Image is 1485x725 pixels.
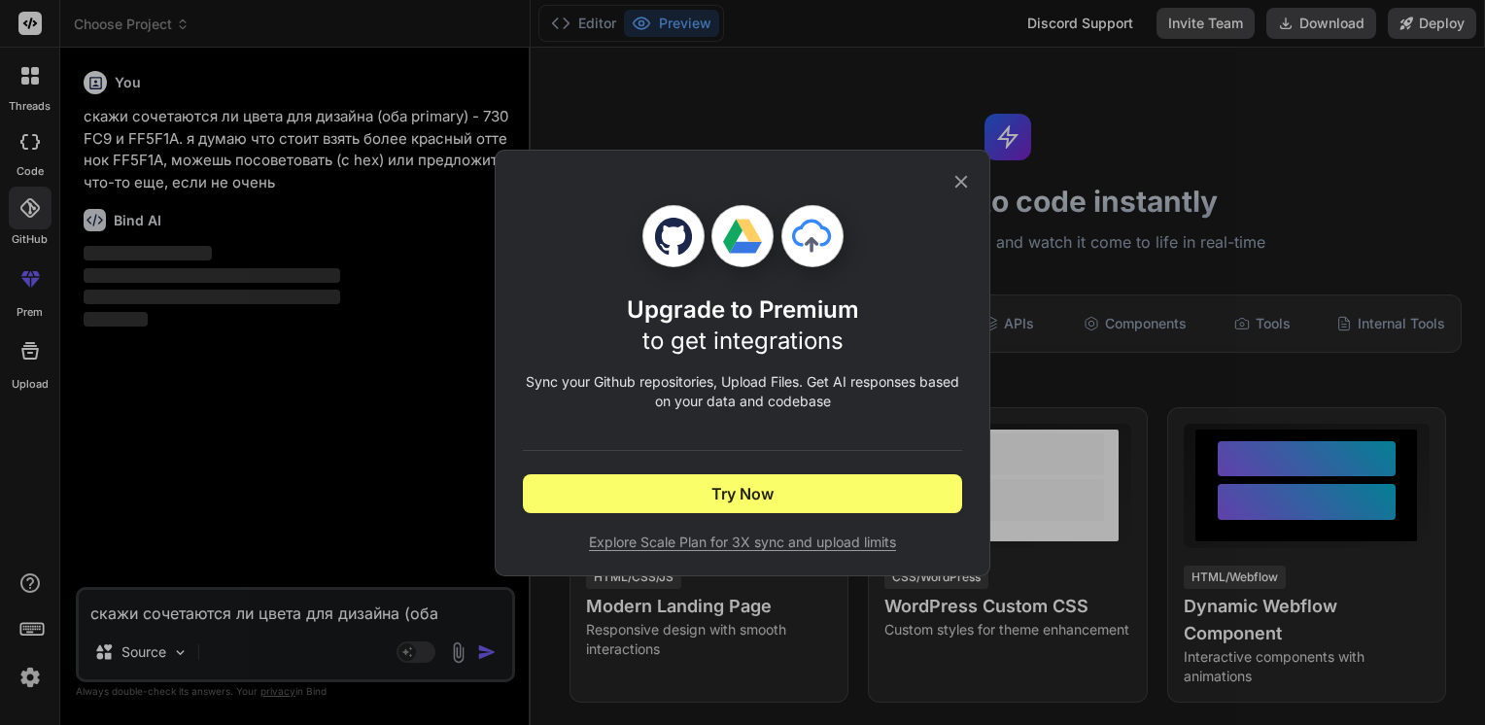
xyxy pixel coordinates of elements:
span: to get integrations [642,327,844,355]
span: Try Now [711,482,774,505]
p: Sync your Github repositories, Upload Files. Get AI responses based on your data and codebase [523,372,962,411]
button: Try Now [523,474,962,513]
span: Explore Scale Plan for 3X sync and upload limits [523,533,962,552]
h1: Upgrade to Premium [627,294,859,357]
